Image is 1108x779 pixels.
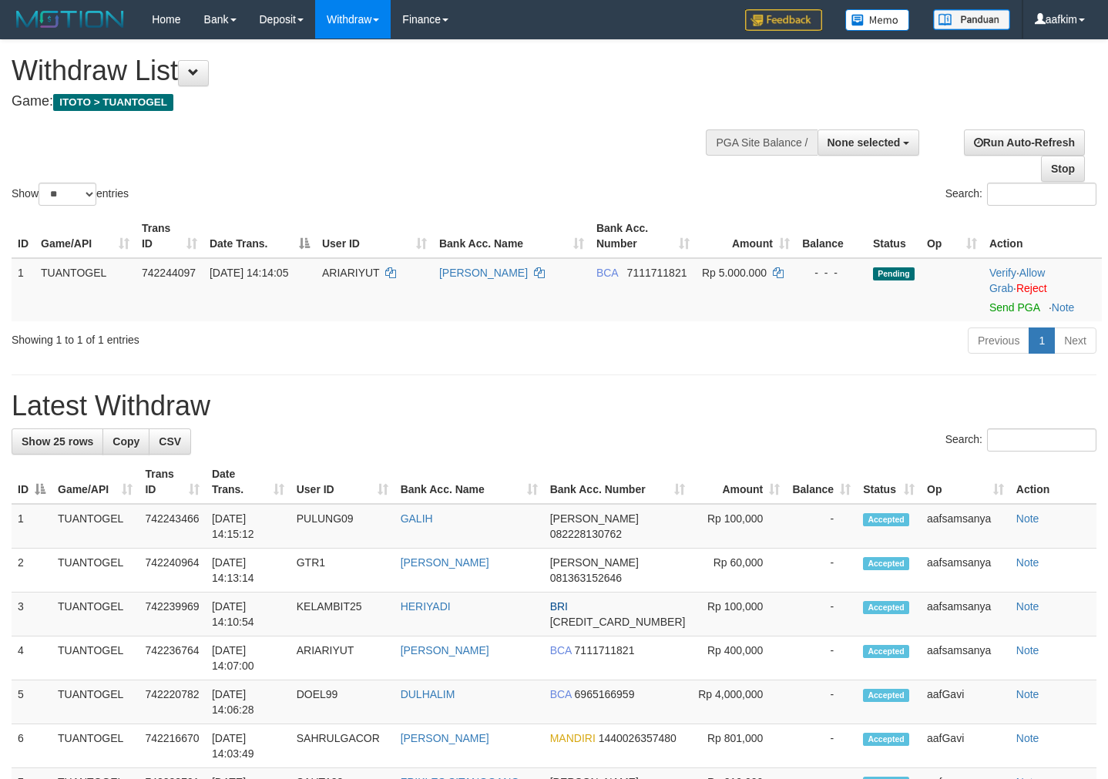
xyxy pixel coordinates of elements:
td: 742239969 [139,593,206,636]
td: 4 [12,636,52,680]
td: - [786,680,857,724]
a: Run Auto-Refresh [964,129,1085,156]
td: 742243466 [139,504,206,549]
a: Next [1054,327,1096,354]
img: Button%20Memo.svg [845,9,910,31]
td: PULUNG09 [290,504,395,549]
td: - [786,593,857,636]
span: Copy 7111711821 to clipboard [627,267,687,279]
img: panduan.png [933,9,1010,30]
span: Rp 5.000.000 [702,267,767,279]
td: [DATE] 14:03:49 [206,724,290,768]
td: Rp 801,000 [691,724,786,768]
a: Note [1016,688,1039,700]
td: - [786,504,857,549]
span: MANDIRI [550,732,596,744]
td: 6 [12,724,52,768]
td: aafsamsanya [921,549,1010,593]
span: Copy 561201034278502 to clipboard [550,616,686,628]
a: DULHALIM [401,688,455,700]
th: Bank Acc. Name: activate to sort column ascending [395,460,544,504]
td: 5 [12,680,52,724]
span: None selected [828,136,901,149]
td: 742216670 [139,724,206,768]
a: Verify [989,267,1016,279]
td: TUANTOGEL [52,549,139,593]
th: Amount: activate to sort column ascending [696,214,796,258]
h1: Latest Withdraw [12,391,1096,421]
span: [DATE] 14:14:05 [210,267,288,279]
td: · · [983,258,1102,321]
label: Search: [945,183,1096,206]
span: Copy [112,435,139,448]
span: BCA [550,644,572,656]
span: BCA [550,688,572,700]
span: BCA [596,267,618,279]
a: HERIYADI [401,600,451,613]
td: 1 [12,258,35,321]
td: Rp 400,000 [691,636,786,680]
a: [PERSON_NAME] [401,556,489,569]
span: Copy 1440026357480 to clipboard [599,732,677,744]
th: Game/API: activate to sort column ascending [35,214,136,258]
a: Previous [968,327,1029,354]
th: ID: activate to sort column descending [12,460,52,504]
td: aafGavi [921,724,1010,768]
td: 1 [12,504,52,549]
th: Action [1010,460,1096,504]
td: - [786,636,857,680]
span: Accepted [863,733,909,746]
td: GTR1 [290,549,395,593]
th: Game/API: activate to sort column ascending [52,460,139,504]
td: ARIARIYUT [290,636,395,680]
td: 742236764 [139,636,206,680]
a: Note [1016,512,1039,525]
span: ITOTO > TUANTOGEL [53,94,173,111]
div: - - - [802,265,861,280]
a: Allow Grab [989,267,1045,294]
span: [PERSON_NAME] [550,556,639,569]
td: Rp 60,000 [691,549,786,593]
th: Date Trans.: activate to sort column descending [203,214,316,258]
th: User ID: activate to sort column ascending [290,460,395,504]
label: Show entries [12,183,129,206]
span: Accepted [863,645,909,658]
a: [PERSON_NAME] [401,644,489,656]
span: BRI [550,600,568,613]
img: Feedback.jpg [745,9,822,31]
td: [DATE] 14:10:54 [206,593,290,636]
td: 3 [12,593,52,636]
th: Date Trans.: activate to sort column ascending [206,460,290,504]
td: aafsamsanya [921,593,1010,636]
th: Trans ID: activate to sort column ascending [136,214,203,258]
th: Action [983,214,1102,258]
span: Copy 082228130762 to clipboard [550,528,622,540]
td: - [786,549,857,593]
a: Send PGA [989,301,1039,314]
th: Bank Acc. Name: activate to sort column ascending [433,214,590,258]
th: Bank Acc. Number: activate to sort column ascending [590,214,696,258]
td: 742240964 [139,549,206,593]
td: [DATE] 14:06:28 [206,680,290,724]
div: PGA Site Balance / [706,129,817,156]
input: Search: [987,183,1096,206]
span: 742244097 [142,267,196,279]
a: Show 25 rows [12,428,103,455]
td: TUANTOGEL [52,593,139,636]
td: TUANTOGEL [35,258,136,321]
th: ID [12,214,35,258]
th: Balance: activate to sort column ascending [786,460,857,504]
span: Accepted [863,601,909,614]
td: KELAMBIT25 [290,593,395,636]
th: Trans ID: activate to sort column ascending [139,460,206,504]
th: Status [867,214,921,258]
span: Show 25 rows [22,435,93,448]
a: [PERSON_NAME] [401,732,489,744]
span: CSV [159,435,181,448]
td: - [786,724,857,768]
a: Note [1016,556,1039,569]
a: Note [1016,644,1039,656]
td: 2 [12,549,52,593]
td: TUANTOGEL [52,504,139,549]
a: Reject [1016,282,1047,294]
